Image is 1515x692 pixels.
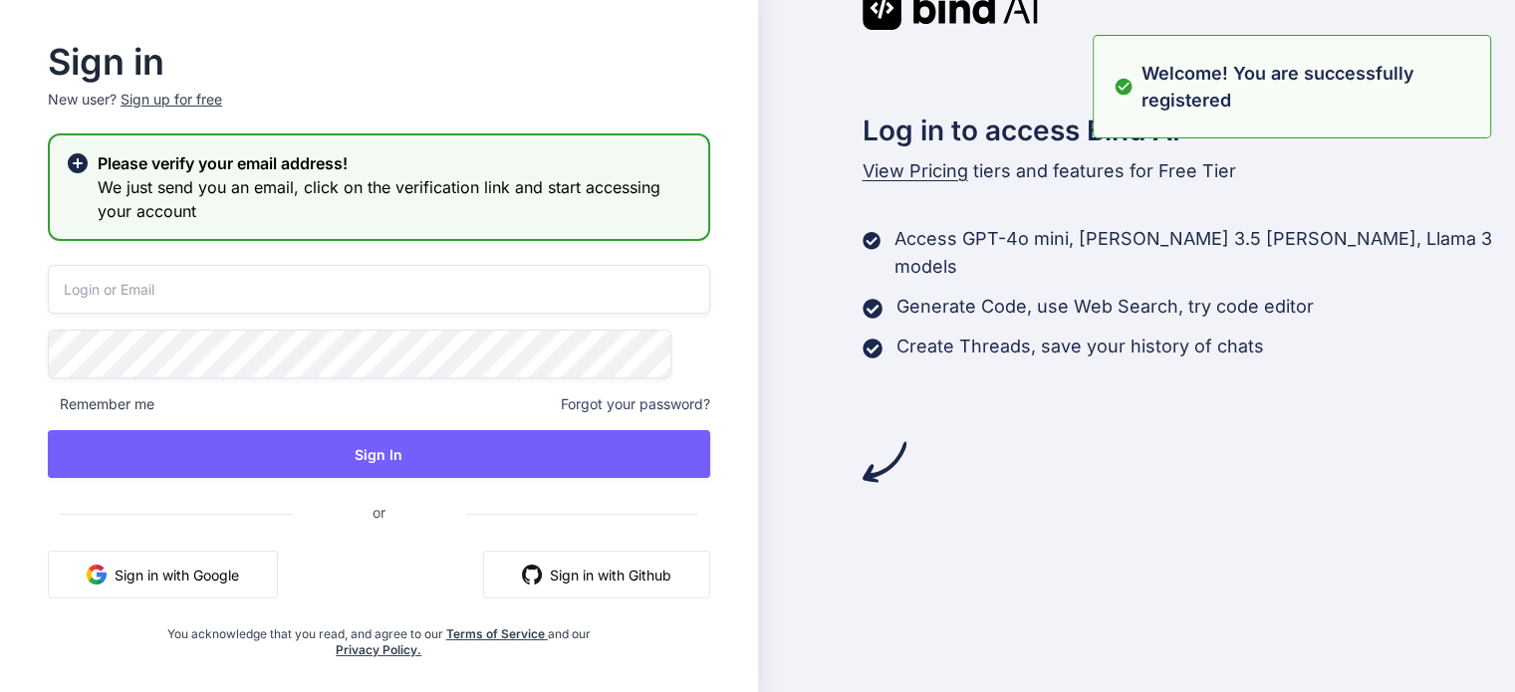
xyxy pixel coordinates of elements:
img: arrow [863,440,906,484]
h3: We just send you an email, click on the verification link and start accessing your account [98,175,692,223]
button: Sign in with Github [483,551,710,598]
h2: Please verify your email address! [98,151,692,175]
img: alert [1114,60,1134,114]
img: github [522,565,542,584]
input: Login or Email [48,265,710,314]
h2: Sign in [48,46,710,78]
div: You acknowledge that you read, and agree to our and our [158,614,600,658]
div: Sign up for free [121,90,222,110]
img: google [87,565,107,584]
button: Sign in with Google [48,551,278,598]
p: Create Threads, save your history of chats [896,333,1264,360]
span: View Pricing [863,160,968,181]
p: Generate Code, use Web Search, try code editor [896,293,1314,321]
span: Forgot your password? [561,394,710,414]
p: Welcome! You are successfully registered [1141,60,1478,114]
a: Terms of Service [446,626,548,641]
p: Access GPT-4o mini, [PERSON_NAME] 3.5 [PERSON_NAME], Llama 3 models [894,225,1515,281]
span: Remember me [48,394,154,414]
a: Privacy Policy. [336,642,421,657]
p: New user? [48,90,710,133]
button: Sign In [48,430,710,478]
span: or [293,488,465,537]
